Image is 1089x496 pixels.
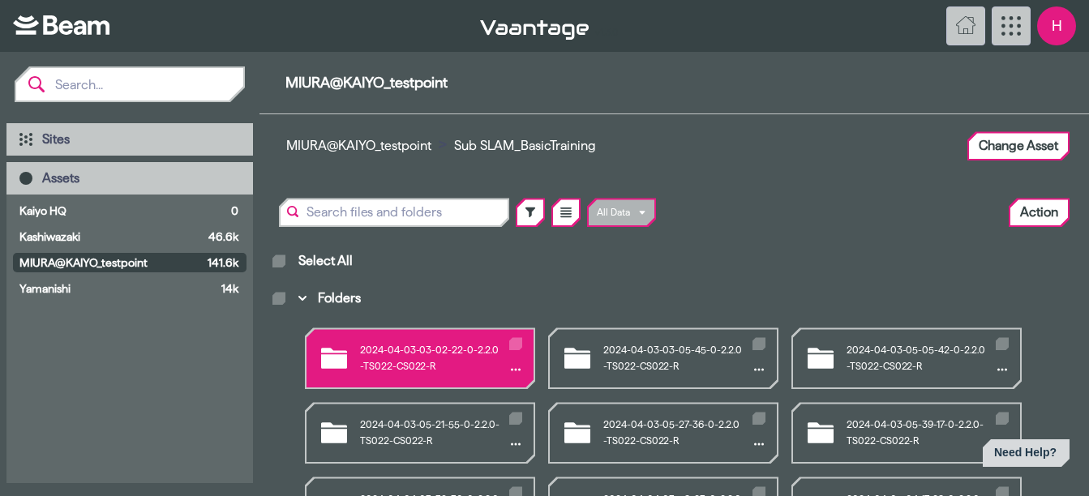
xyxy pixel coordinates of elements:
img: Beam - Home [13,15,109,35]
button: Change Asset [969,133,1068,159]
div: 2024-04-03-03-05-45-0-2.2.0-TS022-CS022-R [550,329,777,387]
button: MIURA@KAIYO_testpoint [285,70,448,96]
button: Filter [517,199,543,225]
button: Sub SLAM_BasicTraining [447,130,603,162]
span: Assets [42,171,79,185]
button: Show Actions [749,434,769,454]
button: MIURA@KAIYO_testpoint [279,130,439,162]
span: Sites [42,132,70,146]
div: 2024-04-03-05-39-17-0-2.2.0-TS022-CS022-R [793,404,1020,462]
button: Show Actions [749,360,769,379]
span: Yamanishi [19,280,215,297]
div: 2024-04-03-05-27-36-0-2.2.0-TS022-CS022-R [550,404,777,462]
div: Account Menu [1037,6,1076,45]
span: Kashiwazaki [19,229,202,245]
div: 2024-04-03-03-02-22-0-2.2.0-TS022-CS022-R [307,329,534,387]
div: v 1.3.0 [480,16,941,36]
button: Folders [289,282,371,314]
label: Select All Folders [272,292,285,305]
span: 0 [231,203,238,219]
label: Select All [272,254,285,267]
span: MIURA@KAIYO_testpoint [19,254,201,271]
button: Home [946,6,985,45]
span: Kaiyo HQ [19,203,225,219]
img: Vaantage - Home [480,20,590,40]
iframe: Help widget launcher [950,433,1076,478]
div: 2024-04-03-05-21-55-0-2.2.0-TS022-CS022-R [307,404,534,462]
span: 141.6k [208,254,238,271]
span: H [1037,6,1076,45]
button: Show Actions [993,360,1012,379]
span: 14k [221,280,238,297]
input: Search files and folders [281,199,508,225]
button: App Menu [992,6,1031,45]
span: Select All [298,253,353,269]
input: Search... [45,68,243,100]
button: Show Actions [506,360,525,379]
button: Show Actions [506,434,525,454]
span: 46.6k [208,229,238,245]
button: List Mode [553,199,579,225]
div: 2024-04-03-05-05-42-0-2.2.0-TS022-CS022-R [793,329,1020,387]
button: Action [1010,199,1068,225]
span: > [439,136,447,152]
